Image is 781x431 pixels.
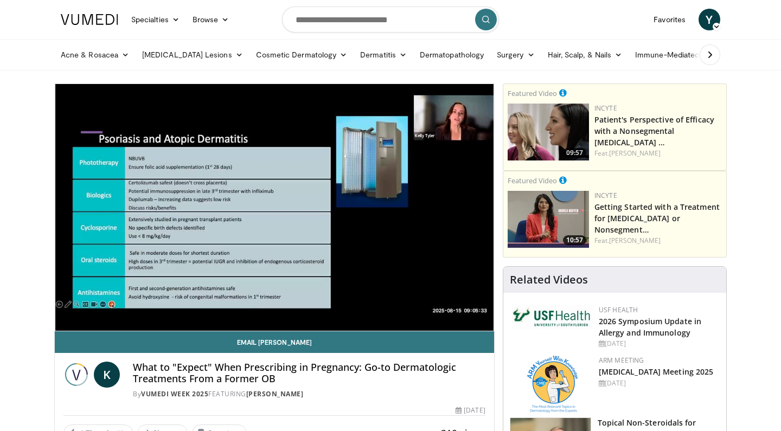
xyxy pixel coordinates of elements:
div: [DATE] [599,339,718,349]
a: Y [699,9,720,30]
img: 2c48d197-61e9-423b-8908-6c4d7e1deb64.png.150x105_q85_crop-smart_upscale.jpg [508,104,589,160]
img: e02a99de-beb8-4d69-a8cb-018b1ffb8f0c.png.150x105_q85_crop-smart_upscale.jpg [508,191,589,248]
a: 09:57 [508,104,589,160]
span: 09:57 [563,148,586,158]
h4: Related Videos [510,273,588,286]
a: [MEDICAL_DATA] Lesions [136,44,249,66]
a: 10:57 [508,191,589,248]
div: Feat. [594,149,722,158]
a: Cosmetic Dermatology [249,44,354,66]
a: Acne & Rosacea [54,44,136,66]
div: [DATE] [456,406,485,415]
small: Featured Video [508,88,557,98]
video-js: Video Player [55,84,494,331]
img: VuMedi Logo [61,14,118,25]
a: Dermatopathology [413,44,490,66]
input: Search topics, interventions [282,7,499,33]
a: Getting Started with a Treatment for [MEDICAL_DATA] or Nonsegment… [594,202,720,235]
a: Incyte [594,191,617,200]
img: Vumedi Week 2025 [63,362,89,388]
a: USF Health [599,305,638,314]
a: [MEDICAL_DATA] Meeting 2025 [599,366,714,377]
a: [PERSON_NAME] [246,389,304,398]
a: Browse [186,9,236,30]
a: ARM Meeting [599,356,644,365]
div: Feat. [594,236,722,246]
img: 6ba8804a-8538-4002-95e7-a8f8012d4a11.png.150x105_q85_autocrop_double_scale_upscale_version-0.2.jpg [512,305,593,329]
a: Specialties [125,9,186,30]
a: Surgery [490,44,541,66]
span: 10:57 [563,235,586,245]
div: By FEATURING [133,389,485,399]
a: Incyte [594,104,617,113]
a: K [94,362,120,388]
a: Email [PERSON_NAME] [55,331,494,353]
a: Hair, Scalp, & Nails [541,44,629,66]
div: [DATE] [599,378,718,388]
a: [PERSON_NAME] [609,149,661,158]
a: [PERSON_NAME] [609,236,661,245]
a: Vumedi Week 2025 [141,389,208,398]
h4: What to "Expect" When Prescribing in Pregnancy: Go-to Dermatologic Treatments From a Former OB [133,362,485,385]
small: Featured Video [508,176,557,185]
img: 89a28c6a-718a-466f-b4d1-7c1f06d8483b.png.150x105_q85_autocrop_double_scale_upscale_version-0.2.png [527,356,578,413]
a: 2026 Symposium Update in Allergy and Immunology [599,316,701,338]
a: Patient's Perspective of Efficacy with a Nonsegmental [MEDICAL_DATA] … [594,114,714,147]
a: Dermatitis [354,44,413,66]
a: Immune-Mediated [629,44,716,66]
a: Favorites [647,9,692,30]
